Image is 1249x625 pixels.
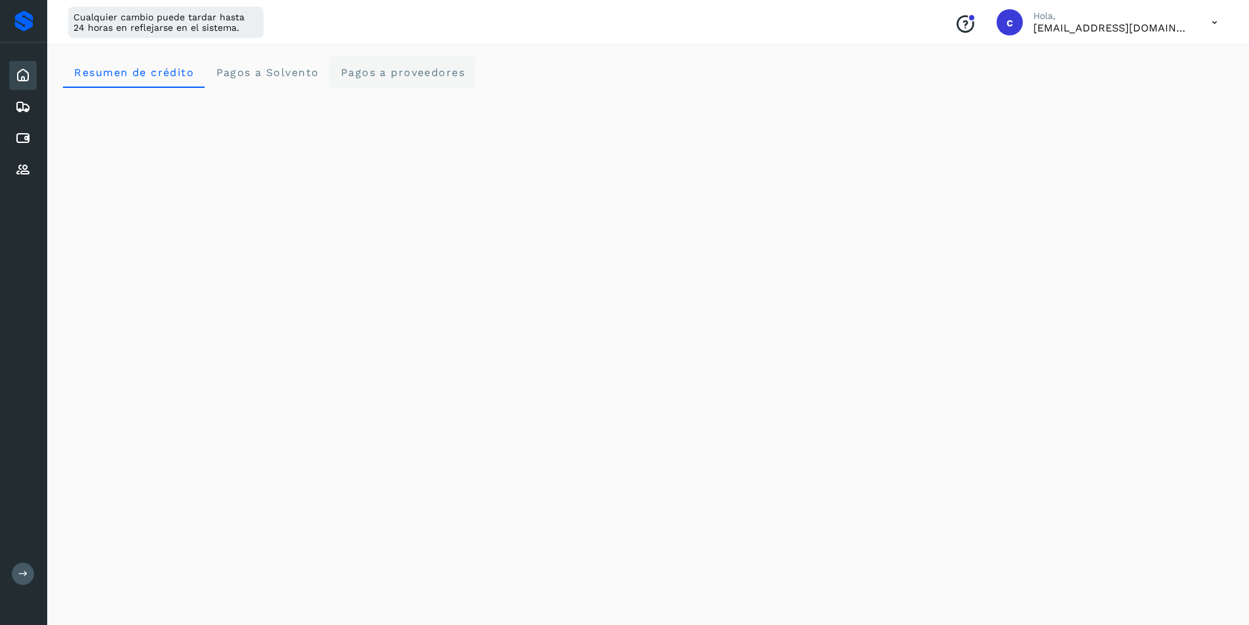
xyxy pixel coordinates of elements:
p: Hola, [1033,10,1191,22]
div: Inicio [9,61,37,90]
div: Cuentas por pagar [9,124,37,153]
span: Pagos a proveedores [340,66,465,79]
div: Embarques [9,92,37,121]
span: Pagos a Solvento [215,66,319,79]
span: Resumen de crédito [73,66,194,79]
p: contabilidad5@easo.com [1033,22,1191,34]
div: Cualquier cambio puede tardar hasta 24 horas en reflejarse en el sistema. [68,7,264,38]
div: Proveedores [9,155,37,184]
